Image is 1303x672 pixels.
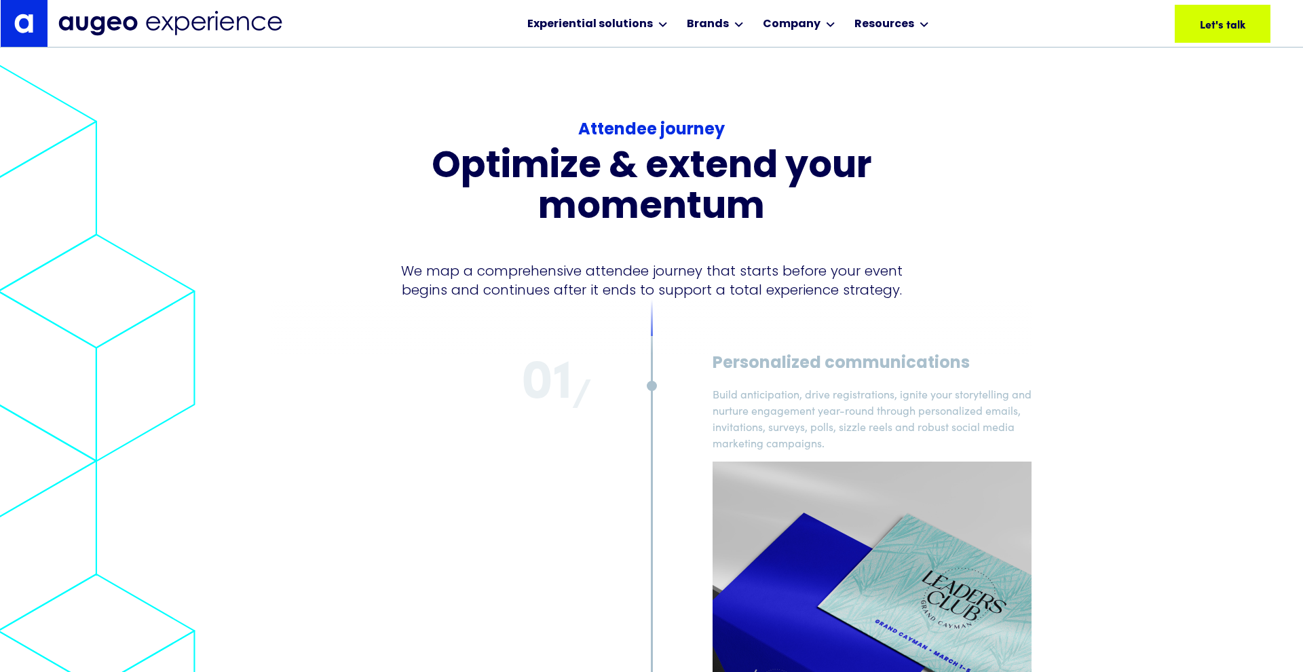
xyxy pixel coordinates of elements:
div: Build anticipation, drive registrations, ignite your storytelling and nurture engagement year-rou... [713,386,1032,451]
sub: / [571,377,590,418]
div: Company [763,16,820,33]
div: Resources [854,16,914,33]
img: Augeo's "a" monogram decorative logo in white. [14,14,33,33]
div: 01 [271,354,590,415]
p: We map a comprehensive attendee journey that starts before your event begins and continues after ... [391,261,912,299]
a: Let's talk [1175,5,1270,43]
div: Experiential solutions [527,16,653,33]
h3: Optimize & extend your momentum [364,148,939,229]
img: Augeo Experience business unit full logo in midnight blue. [58,11,282,36]
h5: Attendee journey [578,118,725,143]
h3: Personalized communications [713,354,1032,374]
div: Brands [687,16,729,33]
